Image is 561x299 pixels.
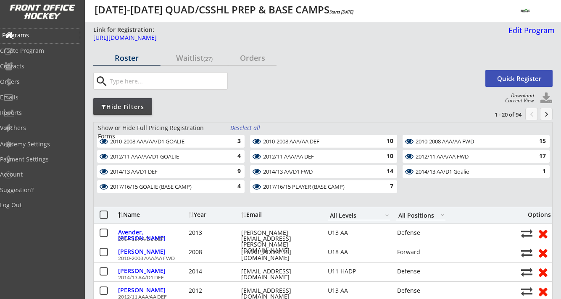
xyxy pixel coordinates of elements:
[263,153,375,161] div: 2012/11 AAA/AA DEF
[540,108,553,120] button: keyboard_arrow_right
[529,167,546,176] div: 1
[161,54,228,62] div: Waitlist
[416,168,527,176] div: 2014/13 AA/D1 Goalie
[416,138,527,145] div: 2010-2008 AAA/AA FWD
[118,237,516,242] div: 2014/13 AA/D1 DEF
[110,153,222,161] div: 2012/11 AAA/AA/D1 GOALIE
[110,169,222,175] div: 2014/13 AA/D1 DEF
[241,212,317,218] div: Email
[189,249,239,255] div: 2008
[224,167,241,176] div: 9
[2,32,78,38] div: Programs
[189,212,239,218] div: Year
[535,265,550,278] button: Remove from roster (no refund)
[241,230,317,253] div: [PERSON_NAME][EMAIL_ADDRESS][PERSON_NAME][DOMAIN_NAME]
[263,169,375,175] div: 2014/13 AA/D1 FWD
[110,138,222,146] div: 2010-2008 AAA/AA/D1 GOALIE
[118,256,516,261] div: 2010-2008 AAA/AA FWD
[485,70,553,87] button: Quick Register
[263,184,375,190] div: 2017/16/15 PLAYER (BASE CAMP)
[397,268,446,274] div: Defense
[529,137,546,146] div: 15
[108,73,227,89] input: Type here...
[535,246,550,259] button: Remove from roster (no refund)
[93,35,503,41] div: [URL][DOMAIN_NAME]
[230,124,261,132] div: Deselect all
[189,230,239,236] div: 2013
[397,249,446,255] div: Forward
[329,9,353,15] em: Starts [DATE]
[521,247,532,258] button: Move player
[118,275,516,280] div: 2014/13 AA/D1 DEF
[521,286,532,297] button: Move player
[241,268,317,280] div: [EMAIL_ADDRESS][DOMAIN_NAME]
[93,35,503,45] a: [URL][DOMAIN_NAME]
[377,167,393,176] div: 14
[224,137,241,146] div: 3
[228,54,277,62] div: Orders
[521,266,532,278] button: Move player
[328,249,390,255] div: U18 AA
[110,183,222,191] div: 2017/16/15 GOALIE (BASE CAMP)
[93,26,155,34] div: Link for Registration:
[377,152,393,161] div: 10
[540,92,553,105] button: Click to download full roster. Your browser settings may try to block it, check your security set...
[118,212,187,218] div: Name
[263,153,375,160] div: 2012/11 AAA/AA DEF
[118,229,187,241] div: Avender, [PERSON_NAME]
[95,75,108,88] button: search
[241,249,317,261] div: [EMAIL_ADDRESS][DOMAIN_NAME]
[118,287,187,293] div: [PERSON_NAME]
[118,268,187,274] div: [PERSON_NAME]
[203,55,213,62] font: (27)
[377,182,393,191] div: 7
[224,152,241,161] div: 4
[110,138,222,145] div: 2010-2008 AAA/AA/D1 GOALIE
[397,230,446,236] div: Defense
[416,153,527,161] div: 2012/11 AAA/AA FWD
[93,54,161,62] div: Roster
[98,124,221,140] div: Show or Hide Full Pricing Registration Forms
[535,285,550,298] button: Remove from roster (no refund)
[377,137,393,146] div: 10
[263,138,375,145] div: 2010-2008 AAA/AA DEF
[535,227,550,240] button: Remove from roster (no refund)
[529,152,546,161] div: 17
[505,26,555,41] a: Edit Program
[328,268,390,274] div: U11 HADP
[189,268,239,274] div: 2014
[110,168,222,176] div: 2014/13 AA/D1 DEF
[416,169,527,175] div: 2014/13 AA/D1 Goalie
[328,288,390,294] div: U13 AA
[118,249,187,255] div: [PERSON_NAME]
[521,228,532,239] button: Move player
[416,138,527,146] div: 2010-2008 AAA/AA FWD
[328,230,390,236] div: U13 AA
[416,153,527,160] div: 2012/11 AAA/AA FWD
[224,182,241,191] div: 4
[189,288,239,294] div: 2012
[93,103,152,111] div: Hide Filters
[263,183,375,191] div: 2017/16/15 PLAYER (BASE CAMP)
[263,168,375,176] div: 2014/13 AA/D1 FWD
[525,108,538,120] button: chevron_left
[397,288,446,294] div: Defense
[263,138,375,146] div: 2010-2008 AAA/AA DEF
[478,111,521,118] div: 1 - 20 of 94
[501,93,534,103] div: Download Current View
[110,153,222,160] div: 2012/11 AAA/AA/D1 GOALIE
[110,184,222,190] div: 2017/16/15 GOALIE (BASE CAMP)
[505,26,555,34] div: Edit Program
[521,212,551,218] div: Options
